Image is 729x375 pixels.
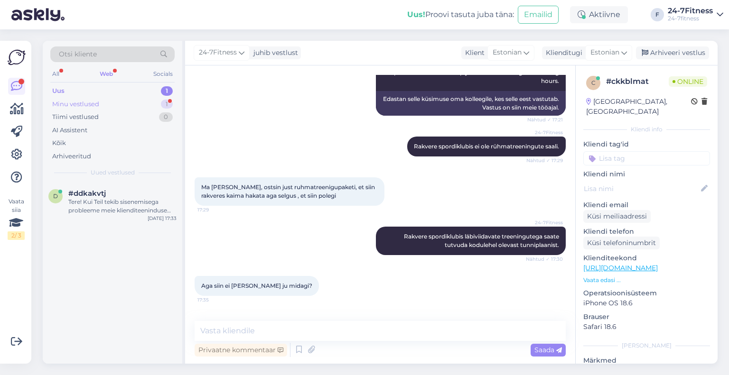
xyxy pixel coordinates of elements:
[591,79,596,86] span: c
[583,322,710,332] p: Safari 18.6
[584,183,699,194] input: Lisa nimi
[526,157,563,164] span: Nähtud ✓ 17:29
[8,48,26,66] img: Askly Logo
[583,356,710,366] p: Märkmed
[570,6,628,23] div: Aktiivne
[651,8,664,21] div: F
[148,215,177,222] div: [DATE] 17:33
[583,139,710,149] p: Kliendi tag'id
[197,206,233,213] span: 17:29
[583,169,710,179] p: Kliendi nimi
[68,198,177,215] div: Tere! Kui Teil tekib sisenemisega probleeme meie klienditeeninduse töö ajal (E-P 9.00-21.00), sii...
[461,48,485,58] div: Klient
[669,76,707,87] span: Online
[583,200,710,210] p: Kliendi email
[404,233,561,248] span: Rakvere spordiklubis läbiviidavate treeningutega saate tutvuda kodulehel olevast tunniplaanist.
[52,112,99,122] div: Tiimi vestlused
[583,253,710,263] p: Klienditeekond
[8,197,25,240] div: Vaata siia
[52,100,99,109] div: Minu vestlused
[606,76,669,87] div: # ckkblmat
[201,282,312,289] span: Aga siin ei [PERSON_NAME] ju midagi?
[493,47,522,58] span: Estonian
[526,256,563,263] span: Nähtud ✓ 17:30
[583,298,710,308] p: iPhone OS 18.6
[197,296,233,303] span: 17:35
[583,125,710,134] div: Kliendi info
[53,192,58,200] span: d
[199,47,237,58] span: 24-7Fitness
[542,48,582,58] div: Klienditugi
[52,86,65,96] div: Uus
[407,9,514,20] div: Proovi tasuta juba täna:
[195,344,287,357] div: Privaatne kommentaar
[52,138,66,148] div: Kõik
[407,10,425,19] b: Uus!
[583,210,651,223] div: Küsi meiliaadressi
[250,48,298,58] div: juhib vestlust
[583,151,710,165] input: Lisa tag
[91,168,135,177] span: Uued vestlused
[59,49,97,59] span: Otsi kliente
[590,47,619,58] span: Estonian
[583,312,710,322] p: Brauser
[161,100,173,109] div: 1
[636,46,709,59] div: Arhiveeri vestlus
[668,7,723,22] a: 24-7Fitness24-7fitness
[668,7,713,15] div: 24-7Fitness
[527,129,563,136] span: 24-7Fitness
[52,152,91,161] div: Arhiveeritud
[518,6,559,24] button: Emailid
[586,97,691,117] div: [GEOGRAPHIC_DATA], [GEOGRAPHIC_DATA]
[534,346,562,354] span: Saada
[668,15,713,22] div: 24-7fitness
[583,276,710,284] p: Vaata edasi ...
[52,126,87,135] div: AI Assistent
[583,227,710,237] p: Kliendi telefon
[583,264,658,272] a: [URL][DOMAIN_NAME]
[583,288,710,298] p: Operatsioonisüsteem
[151,68,175,80] div: Socials
[68,189,106,198] span: #ddkakvtj
[376,91,566,116] div: Edastan selle küsimuse oma kolleegile, kes selle eest vastutab. Vastus on siin meie tööajal.
[583,237,660,249] div: Küsi telefoninumbrit
[583,341,710,350] div: [PERSON_NAME]
[159,112,173,122] div: 0
[161,86,173,96] div: 1
[50,68,61,80] div: All
[201,183,376,199] span: Ma [PERSON_NAME], ostsin just ruhmatreenigupaketi, et siin rakveres kaima hakata aga selgus , et ...
[98,68,115,80] div: Web
[527,219,563,226] span: 24-7Fitness
[414,143,559,150] span: Rakvere spordiklubis ei ole rühmatreeningute saali.
[527,116,563,123] span: Nähtud ✓ 17:21
[8,231,25,240] div: 2 / 3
